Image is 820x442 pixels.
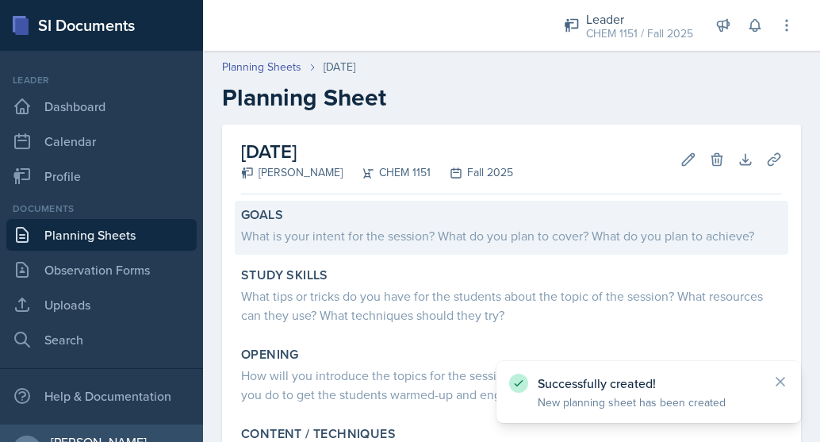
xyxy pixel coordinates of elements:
[241,207,283,223] label: Goals
[6,324,197,356] a: Search
[241,267,328,283] label: Study Skills
[6,202,197,216] div: Documents
[6,289,197,321] a: Uploads
[431,164,513,181] div: Fall 2025
[343,164,431,181] div: CHEM 1151
[6,254,197,286] a: Observation Forms
[241,347,299,363] label: Opening
[538,394,760,410] p: New planning sheet has been created
[586,10,693,29] div: Leader
[6,73,197,87] div: Leader
[6,219,197,251] a: Planning Sheets
[241,366,782,404] div: How will you introduce the topics for the session? How will you break the ice? What activity can ...
[222,59,301,75] a: Planning Sheets
[6,90,197,122] a: Dashboard
[241,137,513,166] h2: [DATE]
[6,380,197,412] div: Help & Documentation
[241,226,782,245] div: What is your intent for the session? What do you plan to cover? What do you plan to achieve?
[6,160,197,192] a: Profile
[241,426,396,442] label: Content / Techniques
[241,286,782,325] div: What tips or tricks do you have for the students about the topic of the session? What resources c...
[6,125,197,157] a: Calendar
[538,375,760,391] p: Successfully created!
[586,25,693,42] div: CHEM 1151 / Fall 2025
[241,164,343,181] div: [PERSON_NAME]
[324,59,355,75] div: [DATE]
[222,83,801,112] h2: Planning Sheet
